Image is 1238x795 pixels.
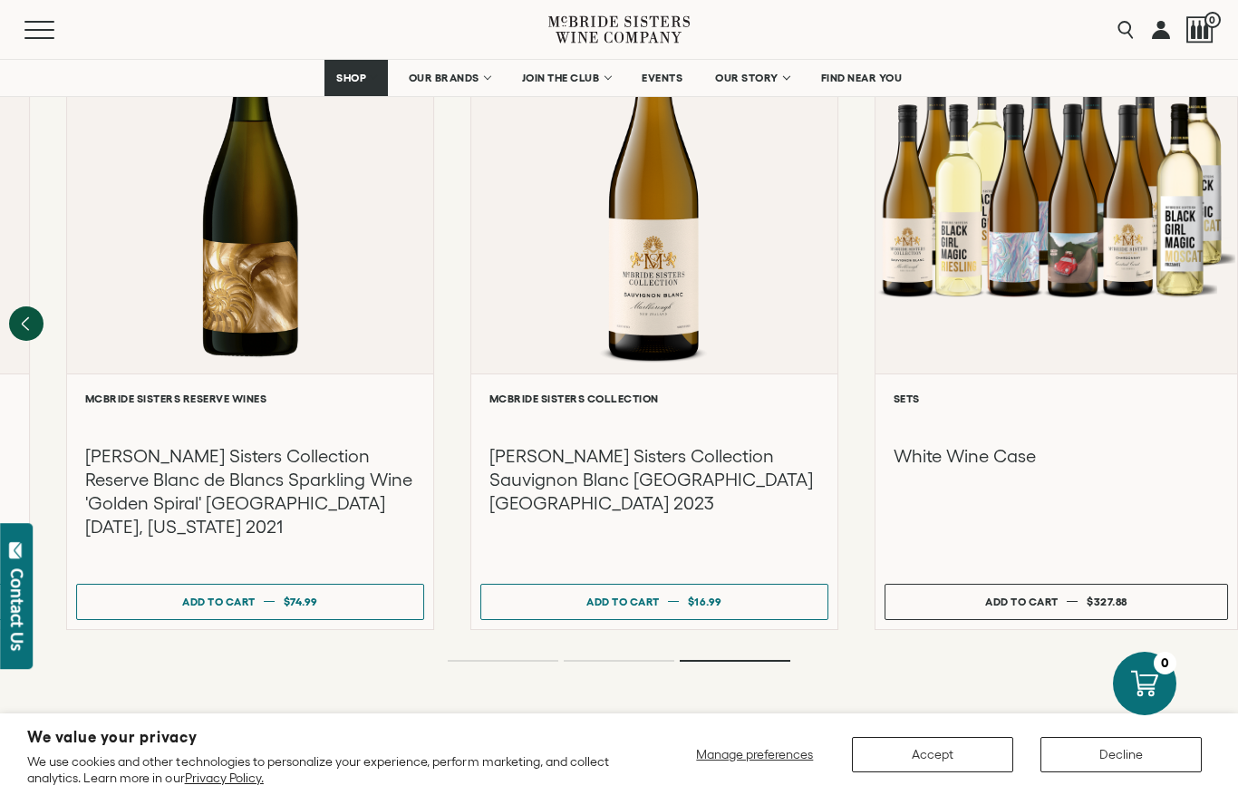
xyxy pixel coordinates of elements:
span: $74.99 [284,596,318,607]
a: OUR STORY [703,60,800,96]
li: Page dot 2 [564,660,674,662]
span: 0 [1204,12,1221,28]
div: 0 [1154,652,1176,674]
a: EVENTS [630,60,694,96]
button: Add to cart $327.88 [885,584,1228,620]
span: JOIN THE CLUB [522,72,600,84]
h6: Sets [894,393,1219,404]
h3: [PERSON_NAME] Sisters Collection Sauvignon Blanc [GEOGRAPHIC_DATA] [GEOGRAPHIC_DATA] 2023 [489,444,819,515]
div: Add to cart [182,588,256,615]
span: SHOP [336,72,367,84]
li: Page dot 1 [448,660,558,662]
a: JOIN THE CLUB [510,60,622,96]
span: $16.99 [688,596,722,607]
h3: White Wine Case [894,444,1219,468]
a: SHOP [324,60,388,96]
h6: McBride Sisters Reserve Wines [85,393,415,404]
button: Accept [852,737,1013,772]
div: Contact Us [8,568,26,651]
div: Add to cart [586,588,660,615]
span: EVENTS [642,72,682,84]
li: Page dot 3 [680,660,790,662]
span: OUR STORY [715,72,779,84]
h6: McBride Sisters Collection [489,393,819,404]
p: We use cookies and other technologies to personalize your experience, perform marketing, and coll... [27,753,626,786]
button: Previous [9,306,44,341]
button: Manage preferences [685,737,825,772]
a: FIND NEAR YOU [809,60,914,96]
h3: [PERSON_NAME] Sisters Collection Reserve Blanc de Blancs Sparkling Wine 'Golden Spiral' [GEOGRAPH... [85,444,415,538]
div: Add to cart [985,588,1059,615]
button: Decline [1040,737,1202,772]
span: $327.88 [1087,596,1127,607]
a: Privacy Policy. [185,771,264,785]
span: OUR BRANDS [409,72,479,84]
span: Manage preferences [696,747,813,761]
span: FIND NEAR YOU [821,72,903,84]
button: Mobile Menu Trigger [24,21,90,39]
a: OUR BRANDS [397,60,501,96]
h2: We value your privacy [27,730,626,745]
